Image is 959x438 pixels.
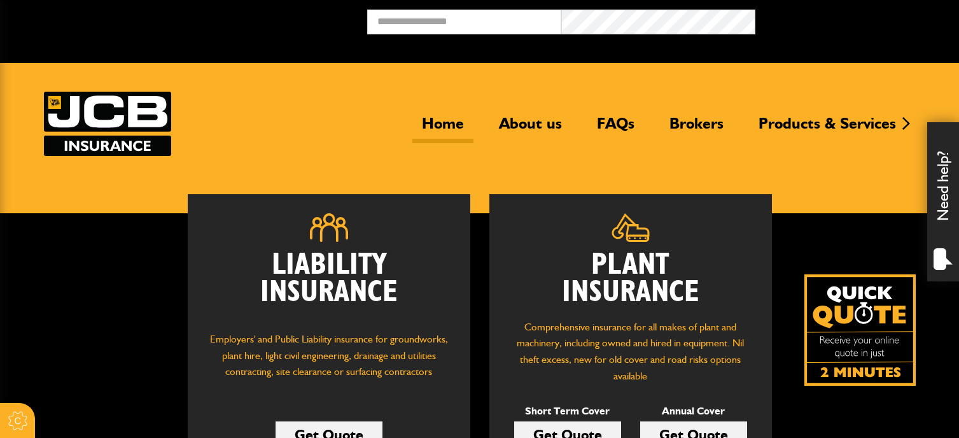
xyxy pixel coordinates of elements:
a: Home [412,114,473,143]
p: Employers' and Public Liability insurance for groundworks, plant hire, light civil engineering, d... [207,331,451,392]
img: Quick Quote [804,274,916,386]
a: JCB Insurance Services [44,92,171,156]
a: FAQs [587,114,644,143]
a: Products & Services [749,114,906,143]
h2: Plant Insurance [508,251,753,306]
div: Need help? [927,122,959,281]
p: Comprehensive insurance for all makes of plant and machinery, including owned and hired in equipm... [508,319,753,384]
h2: Liability Insurance [207,251,451,319]
a: Brokers [660,114,733,143]
img: JCB Insurance Services logo [44,92,171,156]
a: Get your insurance quote isn just 2-minutes [804,274,916,386]
p: Short Term Cover [514,403,621,420]
a: About us [489,114,571,143]
p: Annual Cover [640,403,747,420]
button: Broker Login [755,10,949,29]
